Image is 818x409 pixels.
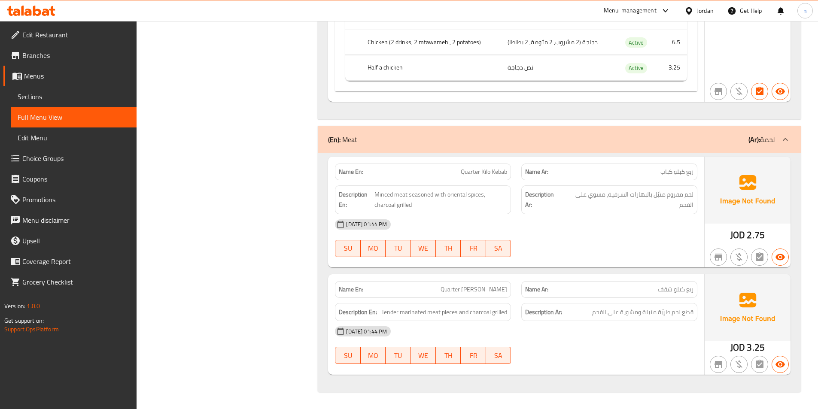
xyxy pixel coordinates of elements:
[3,230,137,251] a: Upsell
[604,6,657,16] div: Menu-management
[3,45,137,66] a: Branches
[730,339,745,356] span: JOD
[710,83,727,100] button: Not branch specific item
[751,83,768,100] button: Has choices
[751,356,768,373] button: Not has choices
[22,174,130,184] span: Coupons
[592,307,693,318] span: قطع لحم طريّة متبلة ومشوية على الفحم
[361,347,386,364] button: MO
[436,240,461,257] button: TH
[486,240,511,257] button: SA
[22,256,130,267] span: Coverage Report
[439,349,457,362] span: TH
[3,210,137,230] a: Menu disclaimer
[22,50,130,61] span: Branches
[525,307,562,318] strong: Description Ar:
[658,55,687,81] td: 3.25
[4,300,25,312] span: Version:
[747,227,765,243] span: 2.75
[22,153,130,164] span: Choice Groups
[24,71,130,81] span: Menus
[3,66,137,86] a: Menus
[381,307,507,318] span: Tender marinated meat pieces and charcoal grilled
[361,240,386,257] button: MO
[3,24,137,45] a: Edit Restaurant
[436,347,461,364] button: TH
[730,248,748,266] button: Purchased item
[658,30,687,55] td: 6.5
[22,277,130,287] span: Grocery Checklist
[18,112,130,122] span: Full Menu View
[386,347,411,364] button: TU
[525,167,548,176] strong: Name Ar:
[335,347,360,364] button: SU
[501,55,615,81] td: نص دجاجة
[710,248,727,266] button: Not branch specific item
[625,63,647,73] span: Active
[335,240,360,257] button: SU
[364,242,382,254] span: MO
[705,274,791,341] img: Ae5nvW7+0k+MAAAAAElFTkSuQmCC
[625,38,647,48] span: Active
[705,157,791,224] img: Ae5nvW7+0k+MAAAAAElFTkSuQmCC
[490,242,508,254] span: SA
[730,83,748,100] button: Purchased item
[751,248,768,266] button: Not has choices
[710,356,727,373] button: Not branch specific item
[625,37,647,48] div: Active
[389,349,407,362] span: TU
[525,285,548,294] strong: Name Ar:
[364,349,382,362] span: MO
[11,86,137,107] a: Sections
[339,167,363,176] strong: Name En:
[11,127,137,148] a: Edit Menu
[22,30,130,40] span: Edit Restaurant
[748,133,760,146] b: (Ar):
[748,134,775,145] p: لحمة
[461,240,486,257] button: FR
[18,133,130,143] span: Edit Menu
[389,242,407,254] span: TU
[3,169,137,189] a: Coupons
[339,242,357,254] span: SU
[525,189,561,210] strong: Description Ar:
[414,242,432,254] span: WE
[3,148,137,169] a: Choice Groups
[772,83,789,100] button: Available
[18,91,130,102] span: Sections
[11,107,137,127] a: Full Menu View
[339,189,373,210] strong: Description En:
[27,300,40,312] span: 1.0.0
[343,327,390,336] span: [DATE] 01:44 PM
[4,315,44,326] span: Get support on:
[343,220,390,228] span: [DATE] 01:44 PM
[345,6,687,81] table: choices table
[328,133,341,146] b: (En):
[4,324,59,335] a: Support.OpsPlatform
[22,236,130,246] span: Upsell
[730,227,745,243] span: JOD
[3,251,137,272] a: Coverage Report
[318,126,801,153] div: (En): Meat(Ar):لحمة
[464,349,482,362] span: FR
[414,349,432,362] span: WE
[339,307,377,318] strong: Description En:
[361,30,501,55] th: Chicken (2 drinks, 2 mtawameh , 2 potatoes)
[501,30,615,55] td: دجاجة (2 مشروب, 2 مثومة, 2 بطاطا)
[730,356,748,373] button: Purchased item
[461,347,486,364] button: FR
[411,347,436,364] button: WE
[374,189,507,210] span: Minced meat seasoned with oriental spices, charcoal grilled
[411,240,436,257] button: WE
[439,242,457,254] span: TH
[441,285,507,294] span: Quarter [PERSON_NAME]
[803,6,807,15] span: n
[3,272,137,292] a: Grocery Checklist
[361,55,501,81] th: Half a chicken
[3,189,137,210] a: Promotions
[772,356,789,373] button: Available
[339,285,363,294] strong: Name En:
[328,134,357,145] p: Meat
[660,167,693,176] span: ربع كيلو كباب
